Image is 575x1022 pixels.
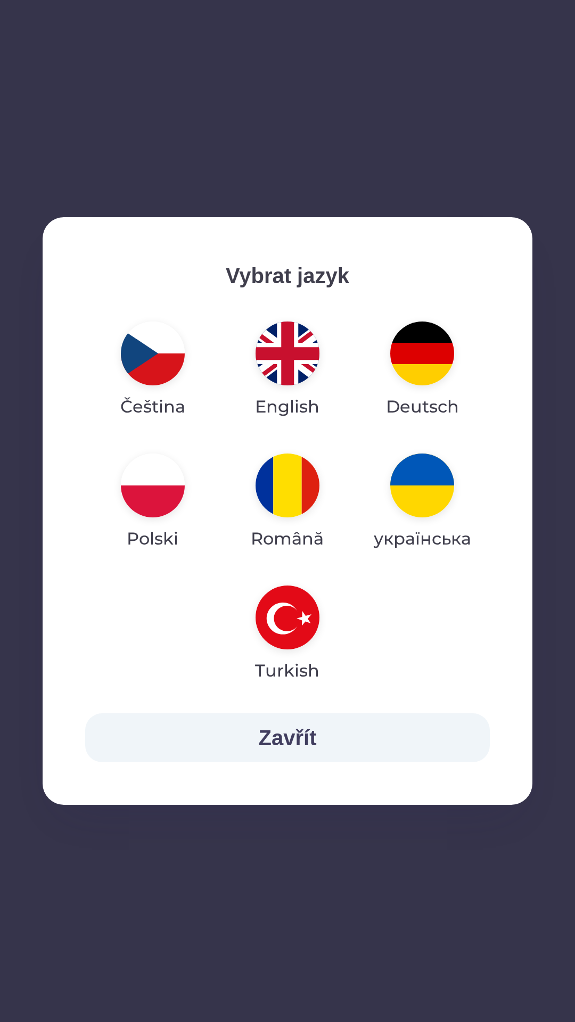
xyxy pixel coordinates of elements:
[95,313,211,428] button: Čeština
[85,713,490,762] button: Zavřít
[255,658,319,683] p: Turkish
[386,394,459,419] p: Deutsch
[95,445,210,560] button: Polski
[127,526,178,551] p: Polski
[225,445,349,560] button: Română
[256,454,319,517] img: ro flag
[121,454,185,517] img: pl flag
[256,322,319,385] img: en flag
[374,526,471,551] p: українська
[355,445,490,560] button: українська
[120,394,185,419] p: Čeština
[360,313,484,428] button: Deutsch
[229,577,345,692] button: Turkish
[229,313,345,428] button: English
[85,260,490,292] p: Vybrat jazyk
[390,454,454,517] img: uk flag
[121,322,185,385] img: cs flag
[251,526,324,551] p: Română
[390,322,454,385] img: de flag
[256,586,319,649] img: tr flag
[255,394,319,419] p: English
